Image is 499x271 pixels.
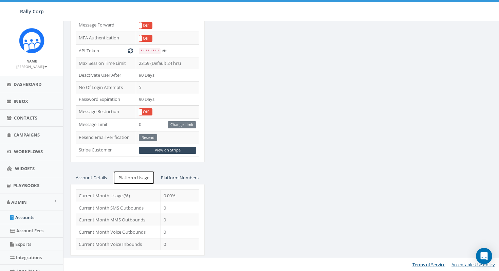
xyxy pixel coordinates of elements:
td: Password Expiration [76,93,136,106]
td: 0 [136,118,199,131]
i: Generate New Token [128,49,133,53]
label: Off [139,35,152,42]
td: Current Month SMS Outbounds [76,202,161,214]
span: Admin [11,199,27,205]
td: 90 Days [136,93,199,106]
label: Off [139,22,152,29]
span: Contacts [14,115,37,121]
td: Resend Email Verification [76,131,136,144]
small: [PERSON_NAME] [16,64,47,69]
div: Open Intercom Messenger [476,248,492,264]
label: Off [139,109,152,115]
td: 0 [161,238,199,250]
td: Max Session Time Limit [76,57,136,69]
img: Icon_1.png [19,28,44,53]
td: API Token [76,45,136,57]
span: Dashboard [14,81,42,87]
div: OnOff [139,108,152,115]
span: Rally Corp [20,8,44,15]
div: OnOff [139,22,152,29]
a: [PERSON_NAME] [16,63,47,69]
td: Stripe Customer [76,144,136,157]
div: OnOff [139,35,152,42]
a: Account Details [70,171,112,185]
td: Deactivate User After [76,69,136,82]
td: 0.00% [161,190,199,202]
span: Campaigns [14,132,40,138]
span: Workflows [14,148,43,155]
td: Current Month MMS Outbounds [76,214,161,226]
td: Current Month Voice Inbounds [76,238,161,250]
a: Platform Numbers [155,171,204,185]
td: No Of Login Attempts [76,81,136,93]
td: Message Forward [76,19,136,32]
td: Message Restriction [76,105,136,118]
span: Playbooks [13,182,39,188]
a: Acceptable Use Policy [451,261,495,268]
td: 0 [161,214,199,226]
td: Current Month Usage (%) [76,190,161,202]
span: Widgets [15,165,35,171]
td: 23:59 (Default 24 hrs) [136,57,199,69]
small: Name [26,59,37,64]
td: 90 Days [136,69,199,82]
td: Current Month Voice Outbounds [76,226,161,238]
td: MFA Authentication [76,32,136,45]
td: 0 [161,202,199,214]
td: Message Limit [76,118,136,131]
td: 5 [136,81,199,93]
a: Platform Usage [113,171,155,185]
a: Terms of Service [412,261,445,268]
a: View on Stripe [139,147,196,154]
td: 0 [161,226,199,238]
span: Inbox [14,98,28,104]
